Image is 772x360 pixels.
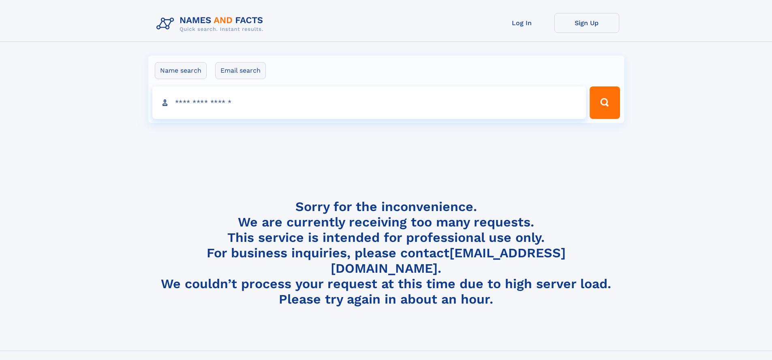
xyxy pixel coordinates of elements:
[155,62,207,79] label: Name search
[590,86,620,119] button: Search Button
[153,13,270,35] img: Logo Names and Facts
[152,86,586,119] input: search input
[554,13,619,33] a: Sign Up
[215,62,266,79] label: Email search
[153,199,619,307] h4: Sorry for the inconvenience. We are currently receiving too many requests. This service is intend...
[331,245,566,276] a: [EMAIL_ADDRESS][DOMAIN_NAME]
[490,13,554,33] a: Log In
